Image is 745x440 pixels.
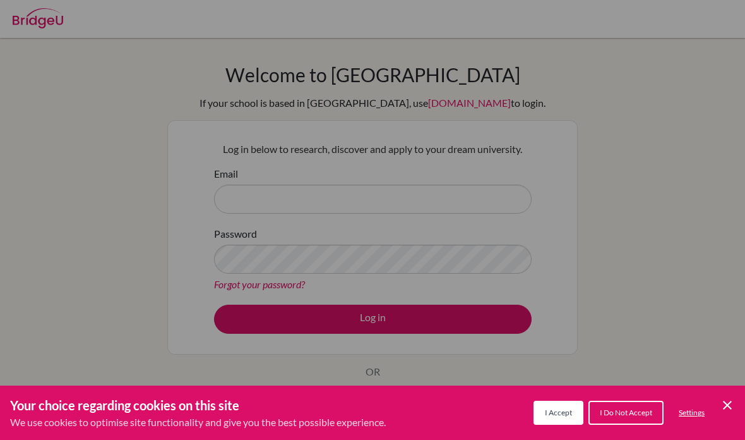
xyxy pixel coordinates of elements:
[669,402,715,424] button: Settings
[545,408,572,417] span: I Accept
[10,396,386,415] h3: Your choice regarding cookies on this site
[679,408,705,417] span: Settings
[533,401,583,425] button: I Accept
[10,415,386,430] p: We use cookies to optimise site functionality and give you the best possible experience.
[600,408,652,417] span: I Do Not Accept
[588,401,664,425] button: I Do Not Accept
[720,398,735,413] button: Save and close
